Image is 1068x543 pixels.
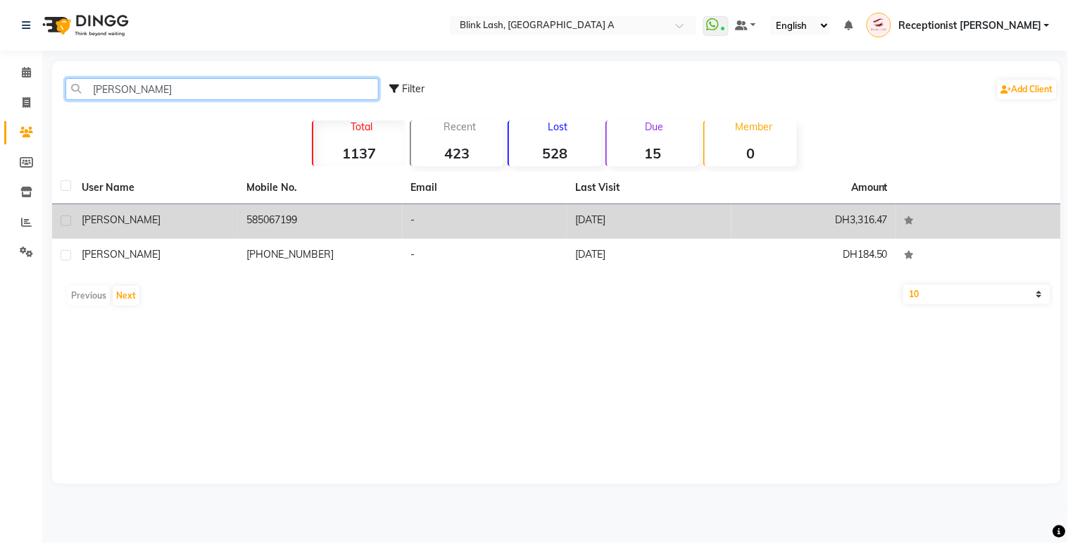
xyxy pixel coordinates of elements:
strong: 423 [411,144,503,162]
td: DH3,316.47 [731,204,896,239]
td: - [403,204,567,239]
a: Add Client [998,80,1057,99]
img: Receptionist lyn [867,13,891,37]
td: 585067199 [238,204,403,239]
th: User Name [73,172,238,204]
p: Recent [417,120,503,133]
span: Receptionist [PERSON_NAME] [898,18,1041,33]
strong: 1137 [313,144,406,162]
input: Search by Name/Mobile/Email/Code [65,78,379,100]
th: Mobile No. [238,172,403,204]
p: Lost [515,120,601,133]
td: [PHONE_NUMBER] [238,239,403,273]
td: DH184.50 [731,239,896,273]
p: Due [610,120,699,133]
th: Amount [843,172,896,204]
th: Last Visit [567,172,731,204]
th: Email [403,172,567,204]
button: Next [113,286,139,306]
strong: 0 [705,144,797,162]
strong: 15 [607,144,699,162]
td: [DATE] [567,204,731,239]
span: [PERSON_NAME] [82,213,161,226]
td: - [403,239,567,273]
img: logo [36,6,132,45]
span: [PERSON_NAME] [82,248,161,261]
p: Member [710,120,797,133]
td: [DATE] [567,239,731,273]
p: Total [319,120,406,133]
strong: 528 [509,144,601,162]
span: Filter [402,82,425,95]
